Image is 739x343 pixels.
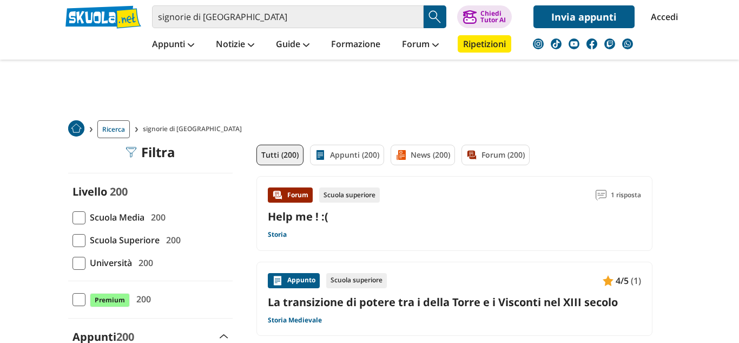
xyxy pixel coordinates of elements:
[110,184,128,199] span: 200
[480,10,506,23] div: Chiedi Tutor AI
[310,145,384,165] a: Appunti (200)
[461,145,530,165] a: Forum (200)
[424,5,446,28] button: Search Button
[328,35,383,55] a: Formazione
[85,210,144,224] span: Scuola Media
[604,38,615,49] img: twitch
[319,187,380,203] div: Scuola superiore
[622,38,633,49] img: WhatsApp
[315,150,326,160] img: Appunti filtro contenuto
[586,38,597,49] img: facebook
[126,147,137,158] img: Filtra filtri mobile
[90,293,130,307] span: Premium
[268,295,641,309] a: La transizione di potere tra i della Torre e i Visconti nel XIII secolo
[399,35,441,55] a: Forum
[458,35,511,53] a: Ripetizioni
[533,38,544,49] img: instagram
[256,145,303,165] a: Tutti (200)
[457,5,512,28] button: ChiediTutor AI
[268,209,328,224] a: Help me ! :(
[132,292,151,306] span: 200
[631,274,641,288] span: (1)
[326,273,387,288] div: Scuola superiore
[651,5,674,28] a: Accedi
[162,233,181,247] span: 200
[268,273,320,288] div: Appunto
[533,5,635,28] a: Invia appunti
[68,120,84,137] img: Home
[152,5,424,28] input: Cerca appunti, riassunti o versioni
[272,190,283,200] img: Forum contenuto
[143,120,246,138] span: signorie di [GEOGRAPHIC_DATA]
[427,9,443,25] img: Cerca appunti, riassunti o versioni
[85,233,160,247] span: Scuola Superiore
[126,145,175,160] div: Filtra
[268,316,322,325] a: Storia Medievale
[97,120,130,138] a: Ricerca
[273,35,312,55] a: Guide
[391,145,455,165] a: News (200)
[268,187,313,203] div: Forum
[220,334,228,339] img: Apri e chiudi sezione
[603,275,613,286] img: Appunti contenuto
[68,120,84,138] a: Home
[72,184,107,199] label: Livello
[611,187,641,203] span: 1 risposta
[272,275,283,286] img: Appunti contenuto
[149,35,197,55] a: Appunti
[395,150,406,160] img: News filtro contenuto
[213,35,257,55] a: Notizie
[147,210,166,224] span: 200
[466,150,477,160] img: Forum filtro contenuto
[268,230,287,239] a: Storia
[569,38,579,49] img: youtube
[596,190,606,200] img: Commenti lettura
[85,256,132,270] span: Università
[551,38,562,49] img: tiktok
[134,256,153,270] span: 200
[616,274,629,288] span: 4/5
